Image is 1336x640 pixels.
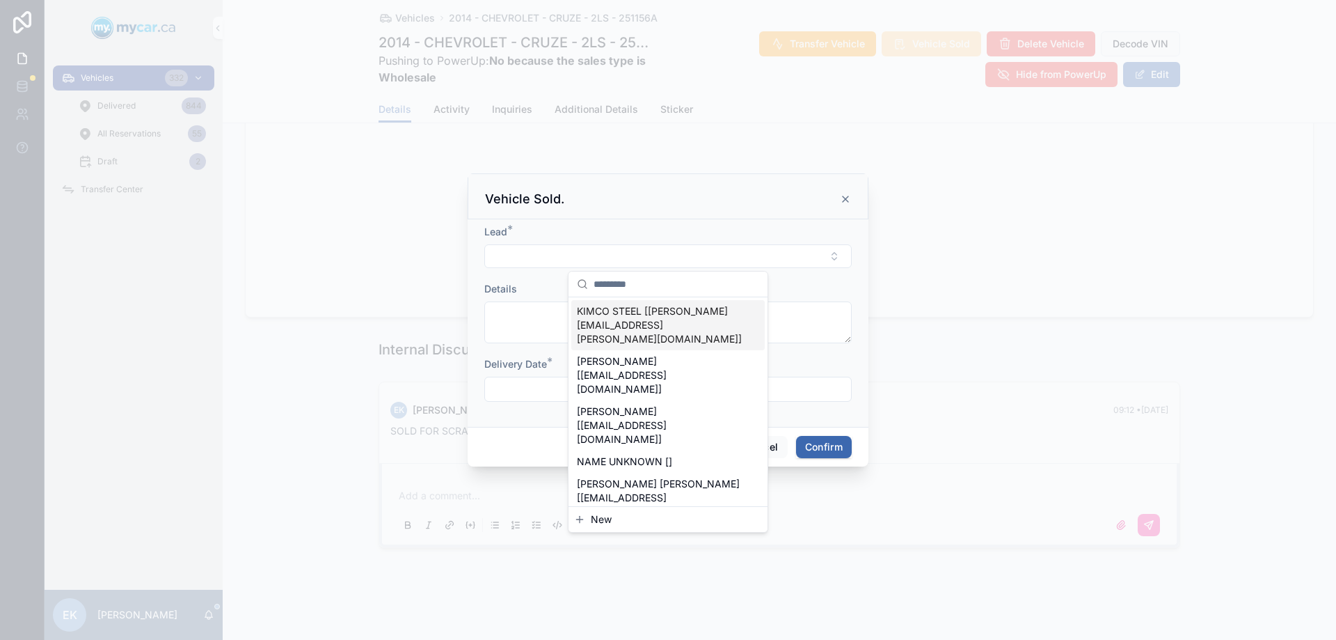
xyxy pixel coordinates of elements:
[591,513,612,526] span: New
[484,244,852,268] button: Select Button
[577,455,672,469] span: NAME UNKNOWN []
[577,354,742,396] span: [PERSON_NAME] [[EMAIL_ADDRESS][DOMAIN_NAME]]
[574,513,762,526] button: New
[485,191,564,208] h3: Vehicle Sold.
[484,283,517,295] span: Details
[577,304,742,346] span: KIMCO STEEL [[PERSON_NAME][EMAIL_ADDRESS][PERSON_NAME][DOMAIN_NAME]]
[796,436,852,458] button: Confirm
[484,358,547,370] span: Delivery Date
[577,405,742,446] span: [PERSON_NAME] [[EMAIL_ADDRESS][DOMAIN_NAME]]
[568,297,768,506] div: Suggestions
[577,477,742,519] span: [PERSON_NAME] [PERSON_NAME] [[EMAIL_ADDRESS][DOMAIN_NAME]]
[484,226,507,237] span: Lead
